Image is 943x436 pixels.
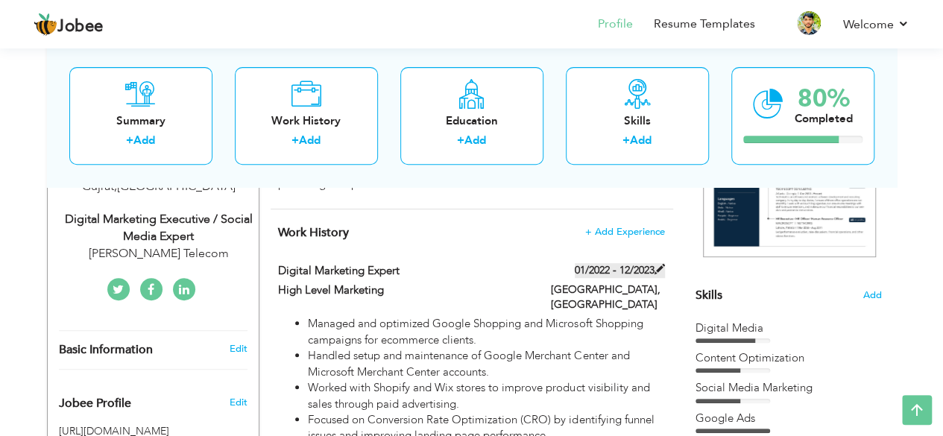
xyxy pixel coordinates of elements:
span: Edit [229,396,247,409]
div: [PERSON_NAME] Telecom [59,245,259,262]
div: Digital Media [696,320,882,336]
span: + Add Experience [585,227,665,237]
div: Work History [247,113,366,129]
span: Add [863,288,882,303]
span: , [114,178,117,195]
div: Content Optimization [696,350,882,366]
a: Resume Templates [654,16,755,33]
div: 80% [795,86,853,111]
label: [GEOGRAPHIC_DATA], [GEOGRAPHIC_DATA] [551,282,665,312]
a: Add [464,133,486,148]
span: Basic Information [59,344,153,357]
div: Summary [81,113,201,129]
div: Skills [578,113,697,129]
li: Handled setup and maintenance of Google Merchant Center and Microsoft Merchant Center accounts. [308,348,664,380]
label: + [291,133,299,149]
img: Profile Img [797,11,821,35]
a: Profile [598,16,633,33]
li: Managed and optimized Google Shopping and Microsoft Shopping campaigns for ecommerce clients. [308,316,664,348]
div: Completed [795,111,853,127]
a: Add [133,133,155,148]
a: Welcome [843,16,909,34]
img: jobee.io [34,13,57,37]
h4: This helps to show the companies you have worked for. [278,225,664,240]
a: Edit [229,342,247,356]
li: Worked with Shopify and Wix stores to improve product visibility and sales through paid advertising. [308,380,664,412]
label: 01/2022 - 12/2023 [575,263,665,278]
a: Add [630,133,652,148]
label: Digital Marketing Expert [278,263,529,279]
label: + [126,133,133,149]
label: + [457,133,464,149]
label: + [622,133,630,149]
div: Google Ads [696,411,882,426]
a: Jobee [34,13,104,37]
div: Enhance your career by creating a custom URL for your Jobee public profile. [48,381,259,418]
div: Social Media Marketing [696,380,882,396]
span: Work History [278,224,349,241]
span: Jobee Profile [59,397,131,411]
a: Add [299,133,321,148]
span: Jobee [57,19,104,35]
label: High Level Marketing [278,282,529,298]
div: Education [412,113,532,129]
div: Digital Marketing Executive / Social Media Expert [59,211,259,245]
span: Skills [696,287,722,303]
